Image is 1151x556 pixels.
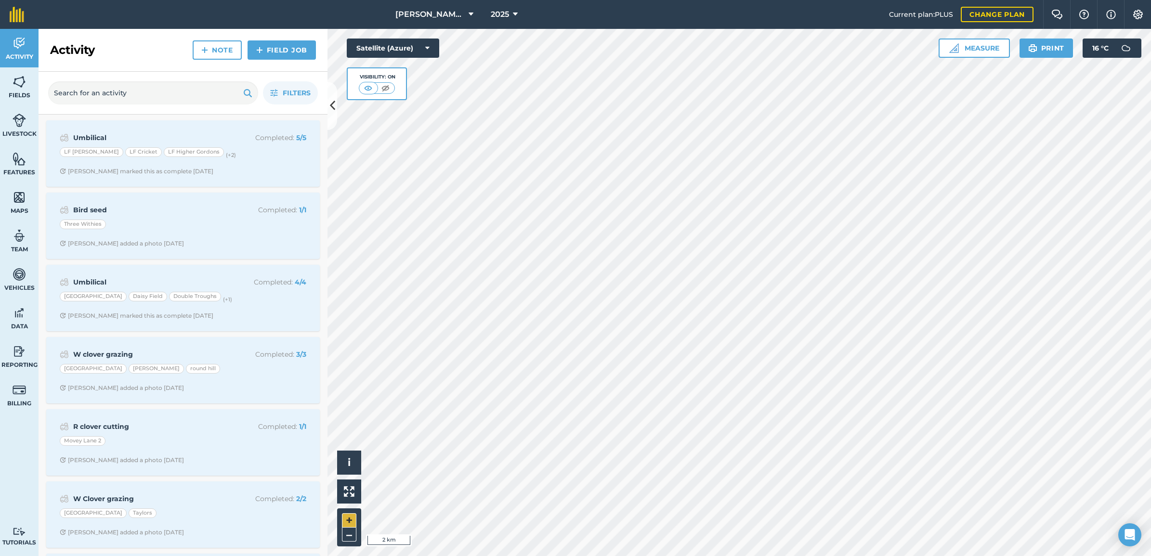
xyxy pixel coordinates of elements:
[342,513,356,528] button: +
[60,493,69,504] img: svg+xml;base64,PD94bWwgdmVyc2lvbj0iMS4wIiBlbmNvZGluZz0idXRmLTgiPz4KPCEtLSBHZW5lcmF0b3I6IEFkb2JlIE...
[961,7,1033,22] a: Change plan
[1106,9,1116,20] img: svg+xml;base64,PHN2ZyB4bWxucz0iaHR0cDovL3d3dy53My5vcmcvMjAwMC9zdmciIHdpZHRoPSIxNyIgaGVpZ2h0PSIxNy...
[263,81,318,104] button: Filters
[13,306,26,320] img: svg+xml;base64,PD94bWwgdmVyc2lvbj0iMS4wIiBlbmNvZGluZz0idXRmLTgiPz4KPCEtLSBHZW5lcmF0b3I6IEFkb2JlIE...
[256,44,263,56] img: svg+xml;base64,PHN2ZyB4bWxucz0iaHR0cDovL3d3dy53My5vcmcvMjAwMC9zdmciIHdpZHRoPSIxNCIgaGVpZ2h0PSIyNC...
[939,39,1010,58] button: Measure
[52,198,314,253] a: Bird seedCompleted: 1/1Three WithiesClock with arrow pointing clockwise[PERSON_NAME] added a phot...
[395,9,465,20] span: [PERSON_NAME] LTD
[283,88,311,98] span: Filters
[186,364,220,374] div: round hill
[60,385,66,391] img: Clock with arrow pointing clockwise
[60,456,184,464] div: [PERSON_NAME] added a photo [DATE]
[296,133,306,142] strong: 5 / 5
[13,36,26,51] img: svg+xml;base64,PD94bWwgdmVyc2lvbj0iMS4wIiBlbmNvZGluZz0idXRmLTgiPz4KPCEtLSBHZW5lcmF0b3I6IEFkb2JlIE...
[10,7,24,22] img: fieldmargin Logo
[60,421,69,432] img: svg+xml;base64,PD94bWwgdmVyc2lvbj0iMS4wIiBlbmNvZGluZz0idXRmLTgiPz4KPCEtLSBHZW5lcmF0b3I6IEFkb2JlIE...
[193,40,242,60] a: Note
[60,132,69,143] img: svg+xml;base64,PD94bWwgdmVyc2lvbj0iMS4wIiBlbmNvZGluZz0idXRmLTgiPz4KPCEtLSBHZW5lcmF0b3I6IEFkb2JlIE...
[60,508,127,518] div: [GEOGRAPHIC_DATA]
[13,383,26,397] img: svg+xml;base64,PD94bWwgdmVyc2lvbj0iMS4wIiBlbmNvZGluZz0idXRmLTgiPz4KPCEtLSBHZW5lcmF0b3I6IEFkb2JlIE...
[48,81,258,104] input: Search for an activity
[889,9,953,20] span: Current plan : PLUS
[1051,10,1063,19] img: Two speech bubbles overlapping with the left bubble in the forefront
[248,40,316,60] a: Field Job
[52,126,314,181] a: UmbilicalCompleted: 5/5LF [PERSON_NAME]LF CricketLF Higher Gordons(+2)Clock with arrow pointing c...
[60,220,106,229] div: Three Withies
[13,344,26,359] img: svg+xml;base64,PD94bWwgdmVyc2lvbj0iMS4wIiBlbmNvZGluZz0idXRmLTgiPz4KPCEtLSBHZW5lcmF0b3I6IEFkb2JlIE...
[949,43,959,53] img: Ruler icon
[230,493,306,504] p: Completed :
[296,350,306,359] strong: 3 / 3
[60,312,213,320] div: [PERSON_NAME] marked this as complete [DATE]
[13,229,26,243] img: svg+xml;base64,PD94bWwgdmVyc2lvbj0iMS4wIiBlbmNvZGluZz0idXRmLTgiPz4KPCEtLSBHZW5lcmF0b3I6IEFkb2JlIE...
[230,277,306,287] p: Completed :
[169,292,221,301] div: Double Troughs
[13,75,26,89] img: svg+xml;base64,PHN2ZyB4bWxucz0iaHR0cDovL3d3dy53My5vcmcvMjAwMC9zdmciIHdpZHRoPSI1NiIgaGVpZ2h0PSI2MC...
[73,205,226,215] strong: Bird seed
[60,349,69,360] img: svg+xml;base64,PD94bWwgdmVyc2lvbj0iMS4wIiBlbmNvZGluZz0idXRmLTgiPz4KPCEtLSBHZW5lcmF0b3I6IEFkb2JlIE...
[60,168,66,174] img: Clock with arrow pointing clockwise
[129,508,157,518] div: Taylors
[60,204,69,216] img: svg+xml;base64,PD94bWwgdmVyc2lvbj0iMS4wIiBlbmNvZGluZz0idXRmLTgiPz4KPCEtLSBHZW5lcmF0b3I6IEFkb2JlIE...
[13,190,26,205] img: svg+xml;base64,PHN2ZyB4bWxucz0iaHR0cDovL3d3dy53My5vcmcvMjAwMC9zdmciIHdpZHRoPSI1NiIgaGVpZ2h0PSI2MC...
[164,147,224,157] div: LF Higher Gordons
[52,487,314,542] a: W Clover grazingCompleted: 2/2[GEOGRAPHIC_DATA]TaylorsClock with arrow pointing clockwise[PERSON_...
[359,73,395,81] div: Visibility: On
[60,529,66,535] img: Clock with arrow pointing clockwise
[1132,10,1144,19] img: A cog icon
[226,152,236,158] small: (+ 2 )
[13,152,26,166] img: svg+xml;base64,PHN2ZyB4bWxucz0iaHR0cDovL3d3dy53My5vcmcvMjAwMC9zdmciIHdpZHRoPSI1NiIgaGVpZ2h0PSI2MC...
[60,529,184,536] div: [PERSON_NAME] added a photo [DATE]
[73,421,226,432] strong: R clover cutting
[60,292,127,301] div: [GEOGRAPHIC_DATA]
[1028,42,1037,54] img: svg+xml;base64,PHN2ZyB4bWxucz0iaHR0cDovL3d3dy53My5vcmcvMjAwMC9zdmciIHdpZHRoPSIxOSIgaGVpZ2h0PSIyNC...
[1092,39,1109,58] span: 16 ° C
[379,83,392,93] img: svg+xml;base64,PHN2ZyB4bWxucz0iaHR0cDovL3d3dy53My5vcmcvMjAwMC9zdmciIHdpZHRoPSI1MCIgaGVpZ2h0PSI0MC...
[230,205,306,215] p: Completed :
[52,415,314,470] a: R clover cuttingCompleted: 1/1Movey Lane 2Clock with arrow pointing clockwise[PERSON_NAME] added ...
[1116,39,1136,58] img: svg+xml;base64,PD94bWwgdmVyc2lvbj0iMS4wIiBlbmNvZGluZz0idXRmLTgiPz4KPCEtLSBHZW5lcmF0b3I6IEFkb2JlIE...
[60,168,213,175] div: [PERSON_NAME] marked this as complete [DATE]
[13,527,26,536] img: svg+xml;base64,PD94bWwgdmVyc2lvbj0iMS4wIiBlbmNvZGluZz0idXRmLTgiPz4KPCEtLSBHZW5lcmF0b3I6IEFkb2JlIE...
[230,349,306,360] p: Completed :
[60,240,66,246] img: Clock with arrow pointing clockwise
[60,240,184,247] div: [PERSON_NAME] added a photo [DATE]
[362,83,374,93] img: svg+xml;base64,PHN2ZyB4bWxucz0iaHR0cDovL3d3dy53My5vcmcvMjAwMC9zdmciIHdpZHRoPSI1MCIgaGVpZ2h0PSI0MC...
[13,267,26,282] img: svg+xml;base64,PD94bWwgdmVyc2lvbj0iMS4wIiBlbmNvZGluZz0idXRmLTgiPz4KPCEtLSBHZW5lcmF0b3I6IEFkb2JlIE...
[1083,39,1141,58] button: 16 °C
[1020,39,1073,58] button: Print
[73,349,226,360] strong: W clover grazing
[348,456,351,468] span: i
[201,44,208,56] img: svg+xml;base64,PHN2ZyB4bWxucz0iaHR0cDovL3d3dy53My5vcmcvMjAwMC9zdmciIHdpZHRoPSIxNCIgaGVpZ2h0PSIyNC...
[73,493,226,504] strong: W Clover grazing
[60,364,127,374] div: [GEOGRAPHIC_DATA]
[129,364,184,374] div: [PERSON_NAME]
[243,87,252,99] img: svg+xml;base64,PHN2ZyB4bWxucz0iaHR0cDovL3d3dy53My5vcmcvMjAwMC9zdmciIHdpZHRoPSIxOSIgaGVpZ2h0PSIyNC...
[299,206,306,214] strong: 1 / 1
[1078,10,1090,19] img: A question mark icon
[60,147,123,157] div: LF [PERSON_NAME]
[60,457,66,463] img: Clock with arrow pointing clockwise
[125,147,162,157] div: LF Cricket
[1118,523,1141,546] div: Open Intercom Messenger
[230,421,306,432] p: Completed :
[223,296,232,303] small: (+ 1 )
[230,132,306,143] p: Completed :
[337,451,361,475] button: i
[344,486,354,497] img: Four arrows, one pointing top left, one top right, one bottom right and the last bottom left
[347,39,439,58] button: Satellite (Azure)
[342,528,356,542] button: –
[73,277,226,287] strong: Umbilical
[60,384,184,392] div: [PERSON_NAME] added a photo [DATE]
[73,132,226,143] strong: Umbilical
[129,292,167,301] div: Daisy Field
[52,271,314,325] a: UmbilicalCompleted: 4/4[GEOGRAPHIC_DATA]Daisy FieldDouble Troughs(+1)Clock with arrow pointing cl...
[295,278,306,286] strong: 4 / 4
[299,422,306,431] strong: 1 / 1
[60,312,66,319] img: Clock with arrow pointing clockwise
[60,276,69,288] img: svg+xml;base64,PD94bWwgdmVyc2lvbj0iMS4wIiBlbmNvZGluZz0idXRmLTgiPz4KPCEtLSBHZW5lcmF0b3I6IEFkb2JlIE...
[296,494,306,503] strong: 2 / 2
[491,9,509,20] span: 2025
[13,113,26,128] img: svg+xml;base64,PD94bWwgdmVyc2lvbj0iMS4wIiBlbmNvZGluZz0idXRmLTgiPz4KPCEtLSBHZW5lcmF0b3I6IEFkb2JlIE...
